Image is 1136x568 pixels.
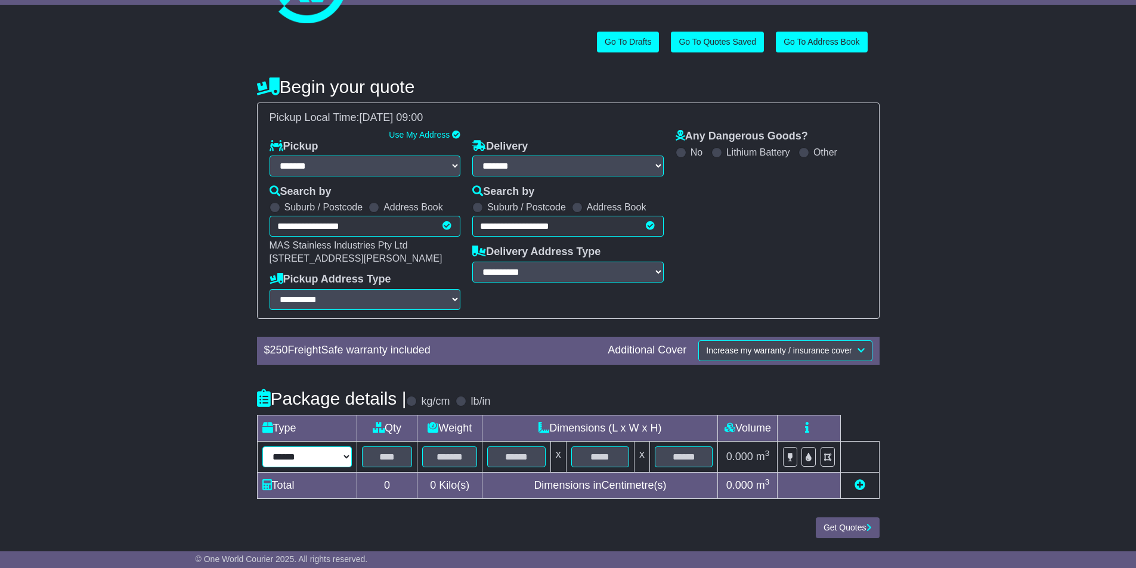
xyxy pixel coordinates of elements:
[389,130,450,139] a: Use My Address
[691,147,702,158] label: No
[765,449,770,458] sup: 3
[487,201,566,213] label: Suburb / Postcode
[671,32,764,52] a: Go To Quotes Saved
[726,479,753,491] span: 0.000
[813,147,837,158] label: Other
[357,415,417,441] td: Qty
[270,253,442,263] span: [STREET_ADDRESS][PERSON_NAME]
[270,185,332,198] label: Search by
[270,140,318,153] label: Pickup
[430,479,436,491] span: 0
[360,111,423,123] span: [DATE] 09:00
[765,477,770,486] sup: 3
[776,32,867,52] a: Go To Address Book
[270,273,391,286] label: Pickup Address Type
[756,451,770,463] span: m
[196,554,368,564] span: © One World Courier 2025. All rights reserved.
[472,246,600,259] label: Delivery Address Type
[257,77,880,97] h4: Begin your quote
[383,201,443,213] label: Address Book
[855,479,865,491] a: Add new item
[602,344,692,357] div: Additional Cover
[417,472,482,498] td: Kilo(s)
[270,344,288,356] span: 250
[726,451,753,463] span: 0.000
[718,415,778,441] td: Volume
[634,441,650,472] td: x
[676,130,808,143] label: Any Dangerous Goods?
[417,415,482,441] td: Weight
[471,395,490,408] label: lb/in
[698,340,872,361] button: Increase my warranty / insurance cover
[257,389,407,408] h4: Package details |
[258,344,602,357] div: $ FreightSafe warranty included
[257,472,357,498] td: Total
[587,201,646,213] label: Address Book
[264,111,873,125] div: Pickup Local Time:
[472,140,528,153] label: Delivery
[726,147,790,158] label: Lithium Battery
[706,346,852,355] span: Increase my warranty / insurance cover
[482,472,718,498] td: Dimensions in Centimetre(s)
[472,185,534,198] label: Search by
[357,472,417,498] td: 0
[284,201,363,213] label: Suburb / Postcode
[816,517,880,538] button: Get Quotes
[597,32,659,52] a: Go To Drafts
[756,479,770,491] span: m
[421,395,450,408] label: kg/cm
[270,240,408,250] span: MAS Stainless Industries Pty Ltd
[550,441,566,472] td: x
[257,415,357,441] td: Type
[482,415,718,441] td: Dimensions (L x W x H)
